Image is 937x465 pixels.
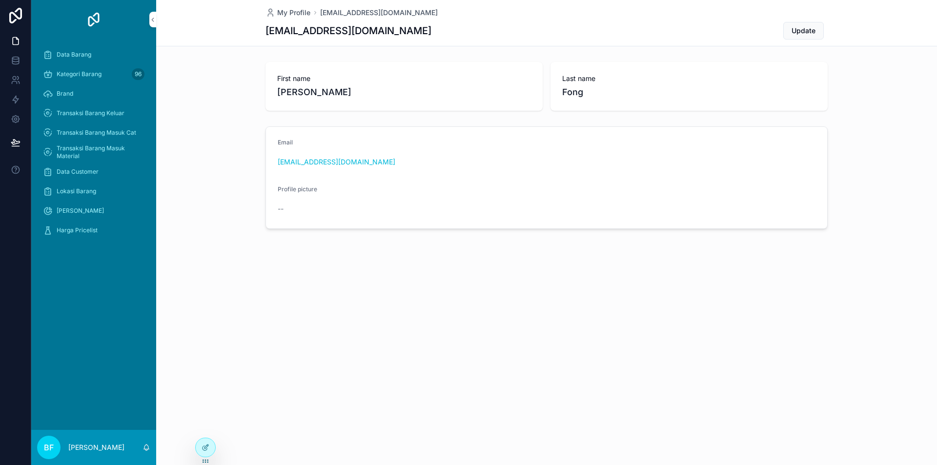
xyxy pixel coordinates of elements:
span: Transaksi Barang Keluar [57,109,124,117]
a: My Profile [265,8,310,18]
span: Transaksi Barang Masuk Cat [57,129,136,137]
a: Transaksi Barang Keluar [37,104,150,122]
div: scrollable content [31,39,156,252]
span: Data Customer [57,168,99,176]
a: [PERSON_NAME] [37,202,150,220]
span: Kategori Barang [57,70,102,78]
span: Transaksi Barang Masuk Material [57,144,141,160]
span: Profile picture [278,185,317,193]
a: Transaksi Barang Masuk Cat [37,124,150,142]
img: App logo [86,12,102,27]
a: Kategori Barang96 [37,65,150,83]
a: [EMAIL_ADDRESS][DOMAIN_NAME] [278,157,395,167]
h1: [EMAIL_ADDRESS][DOMAIN_NAME] [265,24,431,38]
div: 96 [132,68,144,80]
span: Last name [562,74,816,83]
a: Lokasi Barang [37,182,150,200]
span: Lokasi Barang [57,187,96,195]
span: [PERSON_NAME] [57,207,104,215]
a: Data Customer [37,163,150,181]
span: My Profile [277,8,310,18]
span: Harga Pricelist [57,226,98,234]
span: First name [277,74,531,83]
a: Brand [37,85,150,102]
span: BF [44,442,54,453]
span: Update [792,26,815,36]
span: [PERSON_NAME] [277,85,531,99]
a: [EMAIL_ADDRESS][DOMAIN_NAME] [320,8,438,18]
a: Harga Pricelist [37,222,150,239]
span: -- [278,204,284,214]
a: Data Barang [37,46,150,63]
span: Fong [562,85,816,99]
span: Email [278,139,293,146]
p: [PERSON_NAME] [68,443,124,452]
button: Update [783,22,824,40]
span: Brand [57,90,73,98]
a: Transaksi Barang Masuk Material [37,143,150,161]
span: Data Barang [57,51,91,59]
